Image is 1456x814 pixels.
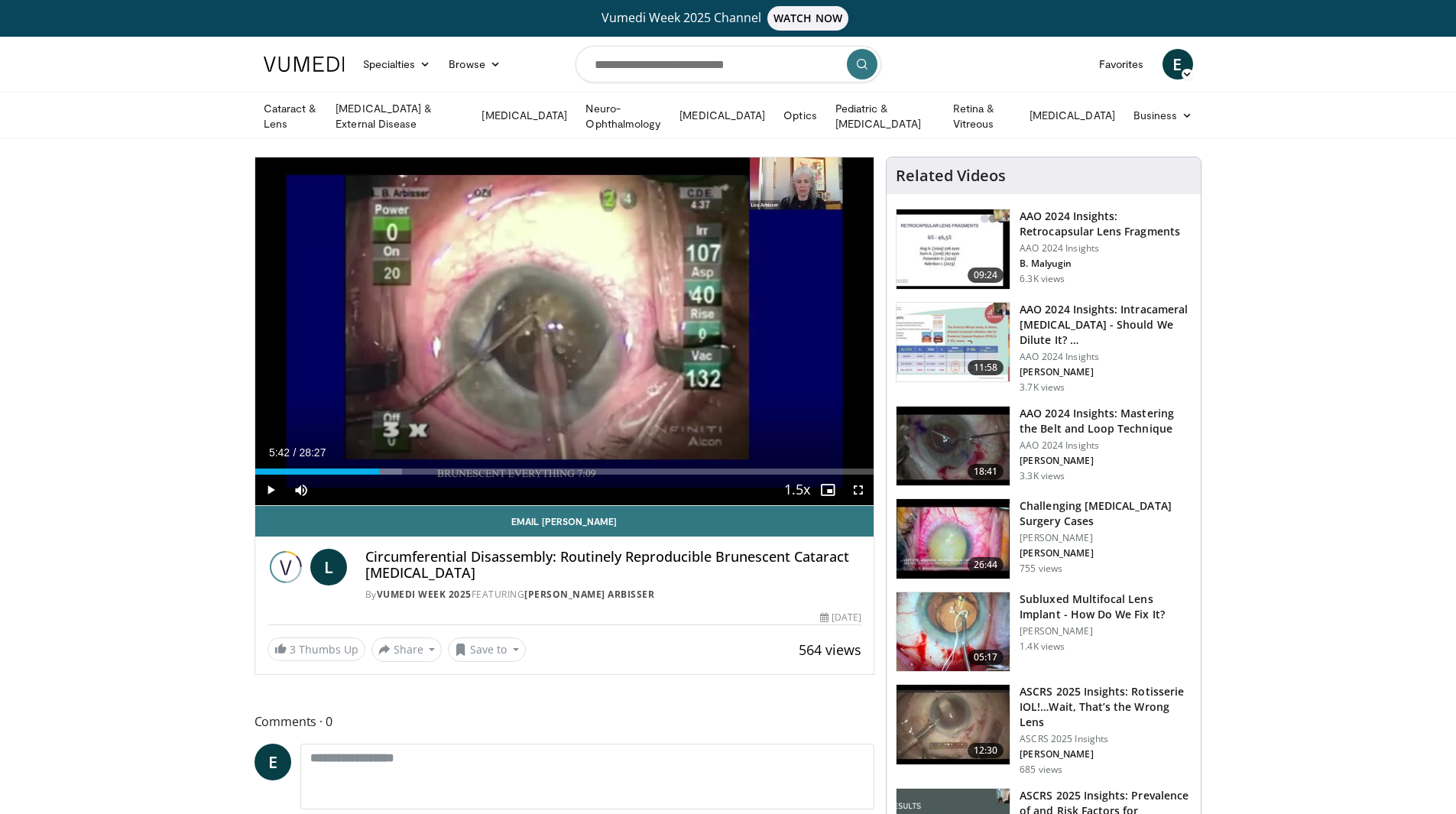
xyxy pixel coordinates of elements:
span: 564 views [799,640,861,659]
p: 6.3K views [1020,273,1065,285]
a: [MEDICAL_DATA] [670,100,774,131]
p: 755 views [1020,563,1062,575]
a: 09:24 AAO 2024 Insights: Retrocapsular Lens Fragments AAO 2024 Insights B. Malyugin 6.3K views [896,209,1192,290]
h3: Challenging [MEDICAL_DATA] Surgery Cases [1020,498,1192,529]
button: Playback Rate [782,475,812,505]
img: 5ae980af-743c-4d96-b653-dad8d2e81d53.150x105_q85_crop-smart_upscale.jpg [897,685,1010,764]
a: Pediatric & [MEDICAL_DATA] [826,101,944,131]
h3: AAO 2024 Insights: Intracameral [MEDICAL_DATA] - Should We Dilute It? … [1020,302,1192,348]
a: E [1163,49,1193,79]
a: 05:17 Subluxed Multifocal Lens Implant - How Do We Fix It? [PERSON_NAME] 1.4K views [896,592,1192,673]
input: Search topics, interventions [576,46,881,83]
span: 05:17 [968,650,1004,665]
span: 09:24 [968,268,1004,283]
a: 11:58 AAO 2024 Insights: Intracameral [MEDICAL_DATA] - Should We Dilute It? … AAO 2024 Insights [... [896,302,1192,394]
span: Comments 0 [255,712,875,731]
a: Email [PERSON_NAME] [255,506,874,537]
img: 05a6f048-9eed-46a7-93e1-844e43fc910c.150x105_q85_crop-smart_upscale.jpg [897,499,1010,579]
button: Play [255,475,286,505]
img: VuMedi Logo [264,57,345,72]
p: 3.3K views [1020,470,1065,482]
p: [PERSON_NAME] [1020,547,1192,559]
img: 3fc25be6-574f-41c0-96b9-b0d00904b018.150x105_q85_crop-smart_upscale.jpg [897,592,1010,672]
p: B. Malyugin [1020,258,1192,270]
a: Vumedi Week 2025 [377,588,472,601]
a: 26:44 Challenging [MEDICAL_DATA] Surgery Cases [PERSON_NAME] [PERSON_NAME] 755 views [896,498,1192,579]
h3: AAO 2024 Insights: Retrocapsular Lens Fragments [1020,209,1192,239]
img: Vumedi Week 2025 [268,549,304,585]
img: de733f49-b136-4bdc-9e00-4021288efeb7.150x105_q85_crop-smart_upscale.jpg [897,303,1010,382]
a: Cataract & Lens [255,101,327,131]
p: [PERSON_NAME] [1020,532,1192,544]
p: AAO 2024 Insights [1020,242,1192,255]
a: Vumedi Week 2025 ChannelWATCH NOW [266,6,1191,31]
div: By FEATURING [365,588,862,602]
span: 26:44 [968,557,1004,572]
h4: Circumferential Disassembly: Routinely Reproducible Brunescent Cataract [MEDICAL_DATA] [365,549,862,582]
a: Browse [439,49,510,79]
a: E [255,744,291,780]
button: Enable picture-in-picture mode [812,475,843,505]
span: 18:41 [968,464,1004,479]
a: 12:30 ASCRS 2025 Insights: Rotisserie IOL!…Wait, That’s the Wrong Lens ASCRS 2025 Insights [PERSO... [896,684,1192,776]
p: ASCRS 2025 Insights [1020,733,1192,745]
video-js: Video Player [255,157,874,506]
span: 3 [290,642,296,657]
a: [MEDICAL_DATA] [1020,100,1124,131]
span: 28:27 [299,446,326,459]
div: Progress Bar [255,469,874,475]
span: 5:42 [269,446,290,459]
a: Business [1124,100,1202,131]
img: 22a3a3a3-03de-4b31-bd81-a17540334f4a.150x105_q85_crop-smart_upscale.jpg [897,407,1010,486]
a: Specialties [354,49,440,79]
p: [PERSON_NAME] [1020,366,1192,378]
div: [DATE] [820,611,861,624]
span: 11:58 [968,360,1004,375]
img: 01f52a5c-6a53-4eb2-8a1d-dad0d168ea80.150x105_q85_crop-smart_upscale.jpg [897,209,1010,289]
span: / [293,446,297,459]
a: 18:41 AAO 2024 Insights: Mastering the Belt and Loop Technique AAO 2024 Insights [PERSON_NAME] 3.... [896,406,1192,487]
button: Mute [286,475,316,505]
a: Favorites [1090,49,1153,79]
button: Save to [448,637,526,662]
a: 3 Thumbs Up [268,637,365,661]
h4: Related Videos [896,167,1006,185]
a: [PERSON_NAME] Arbisser [524,588,654,601]
a: [MEDICAL_DATA] [472,100,576,131]
p: [PERSON_NAME] [1020,455,1192,467]
h3: ASCRS 2025 Insights: Rotisserie IOL!…Wait, That’s the Wrong Lens [1020,684,1192,730]
a: Neuro-Ophthalmology [576,101,670,131]
a: L [310,549,347,585]
a: Optics [774,100,825,131]
a: Retina & Vitreous [944,101,1020,131]
p: [PERSON_NAME] [1020,625,1192,637]
button: Fullscreen [843,475,874,505]
span: WATCH NOW [767,6,848,31]
button: Share [371,637,443,662]
a: [MEDICAL_DATA] & External Disease [326,101,472,131]
p: AAO 2024 Insights [1020,351,1192,363]
p: 685 views [1020,764,1062,776]
h3: AAO 2024 Insights: Mastering the Belt and Loop Technique [1020,406,1192,436]
p: [PERSON_NAME] [1020,748,1192,760]
p: 1.4K views [1020,640,1065,653]
h3: Subluxed Multifocal Lens Implant - How Do We Fix It? [1020,592,1192,622]
span: 12:30 [968,743,1004,758]
p: AAO 2024 Insights [1020,439,1192,452]
p: 3.7K views [1020,381,1065,394]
